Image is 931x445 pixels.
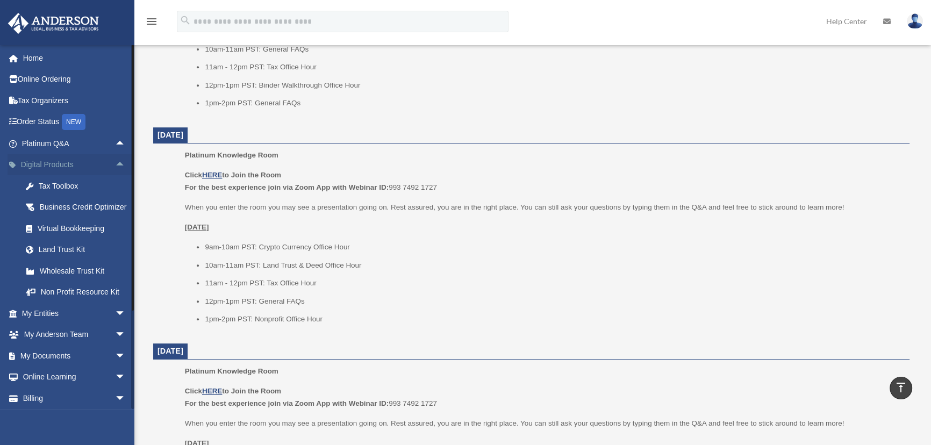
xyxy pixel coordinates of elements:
span: Platinum Knowledge Room [185,151,278,159]
u: [DATE] [185,223,209,231]
span: [DATE] [157,131,183,139]
p: When you enter the room you may see a presentation going on. Rest assured, you are in the right p... [185,201,902,214]
a: vertical_align_top [890,377,912,399]
span: [DATE] [157,347,183,355]
li: 11am - 12pm PST: Tax Office Hour [205,277,902,290]
i: vertical_align_top [894,381,907,394]
a: Virtual Bookkeeping [15,218,142,239]
div: NEW [62,114,85,130]
p: When you enter the room you may see a presentation going on. Rest assured, you are in the right p... [185,417,902,430]
span: arrow_drop_down [115,345,137,367]
b: Click to Join the Room [185,171,281,179]
span: arrow_drop_down [115,367,137,389]
p: 993 7492 1727 [185,385,902,410]
span: Platinum Knowledge Room [185,367,278,375]
b: For the best experience join via Zoom App with Webinar ID: [185,399,389,407]
a: My Entitiesarrow_drop_down [8,303,142,324]
a: Business Credit Optimizer [15,197,142,218]
a: My Documentsarrow_drop_down [8,345,142,367]
a: menu [145,19,158,28]
a: Wholesale Trust Kit [15,260,142,282]
div: Non Profit Resource Kit [38,285,128,299]
a: Events Calendar [8,409,142,430]
p: 993 7492 1727 [185,169,902,194]
span: arrow_drop_down [115,324,137,346]
b: For the best experience join via Zoom App with Webinar ID: [185,183,389,191]
div: Virtual Bookkeeping [38,222,128,235]
a: Land Trust Kit [15,239,142,261]
a: Billingarrow_drop_down [8,387,142,409]
a: Tax Organizers [8,90,142,111]
li: 12pm-1pm PST: General FAQs [205,295,902,308]
i: menu [145,15,158,28]
li: 11am - 12pm PST: Tax Office Hour [205,61,902,74]
a: Order StatusNEW [8,111,142,133]
span: arrow_drop_down [115,303,137,325]
div: Wholesale Trust Kit [38,264,128,278]
a: Tax Toolbox [15,175,142,197]
div: Business Credit Optimizer [38,200,128,214]
a: HERE [202,387,222,395]
li: 12pm-1pm PST: Binder Walkthrough Office Hour [205,79,902,92]
img: Anderson Advisors Platinum Portal [5,13,102,34]
a: My Anderson Teamarrow_drop_down [8,324,142,346]
a: Online Ordering [8,69,142,90]
img: User Pic [907,13,923,29]
li: 10am-11am PST: Land Trust & Deed Office Hour [205,259,902,272]
a: Digital Productsarrow_drop_up [8,154,142,176]
li: 9am-10am PST: Crypto Currency Office Hour [205,241,902,254]
a: Online Learningarrow_drop_down [8,367,142,388]
li: 1pm-2pm PST: Nonprofit Office Hour [205,313,902,326]
li: 1pm-2pm PST: General FAQs [205,97,902,110]
span: arrow_drop_down [115,387,137,410]
span: arrow_drop_up [115,133,137,155]
a: Platinum Q&Aarrow_drop_up [8,133,142,154]
span: arrow_drop_up [115,154,137,176]
div: Land Trust Kit [38,243,128,256]
li: 10am-11am PST: General FAQs [205,43,902,56]
a: Home [8,47,142,69]
a: Non Profit Resource Kit [15,282,142,303]
i: search [180,15,191,26]
div: Tax Toolbox [38,180,128,193]
b: Click to Join the Room [185,387,281,395]
a: HERE [202,171,222,179]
